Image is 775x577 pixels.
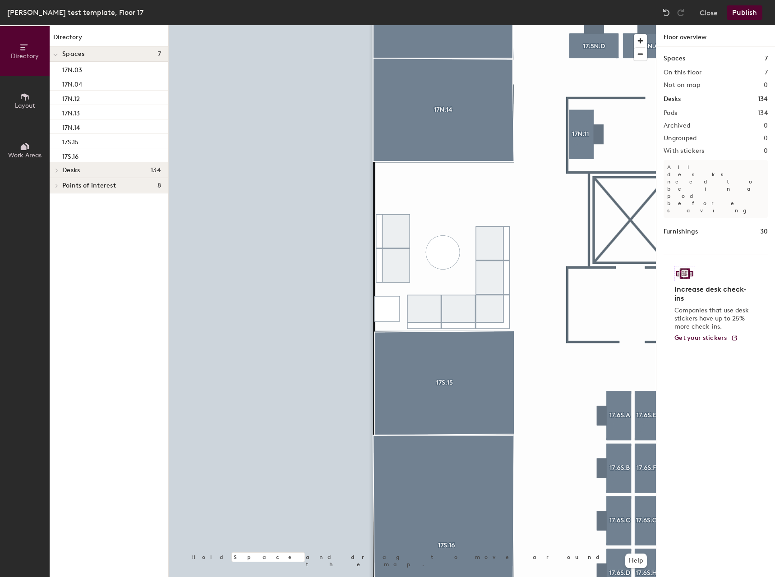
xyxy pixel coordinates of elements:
h1: 134 [758,94,768,104]
span: Spaces [62,50,85,58]
a: Get your stickers [674,334,738,342]
p: 17S.15 [62,136,78,146]
button: Close [700,5,718,20]
h2: 0 [764,122,768,129]
p: 17N.04 [62,78,82,88]
p: 17N.12 [62,92,80,103]
h2: 0 [764,82,768,89]
span: Work Areas [8,151,42,159]
h2: Not on map [664,82,700,89]
p: 17N.13 [62,107,80,117]
h1: 7 [765,54,768,64]
img: Sticker logo [674,266,695,281]
h1: 30 [760,227,768,237]
h2: 0 [764,135,768,142]
span: Get your stickers [674,334,727,342]
span: Layout [15,102,35,110]
img: Redo [676,8,685,17]
button: Publish [727,5,762,20]
span: Directory [11,52,39,60]
h2: 0 [764,147,768,155]
p: 17S.16 [62,150,78,160]
h1: Desks [664,94,681,104]
h4: Increase desk check-ins [674,285,752,303]
span: Desks [62,167,80,174]
h1: Furnishings [664,227,698,237]
span: 134 [151,167,161,174]
h2: Pods [664,110,677,117]
h2: On this floor [664,69,702,76]
h2: Archived [664,122,690,129]
span: Points of interest [62,182,116,189]
button: Help [625,554,647,568]
p: 17N.03 [62,64,82,74]
span: 8 [157,182,161,189]
h1: Floor overview [656,25,775,46]
h2: 134 [758,110,768,117]
h2: With stickers [664,147,705,155]
h2: Ungrouped [664,135,697,142]
p: All desks need to be in a pod before saving [664,160,768,218]
h1: Spaces [664,54,685,64]
p: 17N.14 [62,121,80,132]
img: Undo [662,8,671,17]
h2: 7 [765,69,768,76]
div: [PERSON_NAME] test template, Floor 17 [7,7,143,18]
p: Companies that use desk stickers have up to 25% more check-ins. [674,307,752,331]
span: 7 [158,50,161,58]
h1: Directory [50,32,168,46]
